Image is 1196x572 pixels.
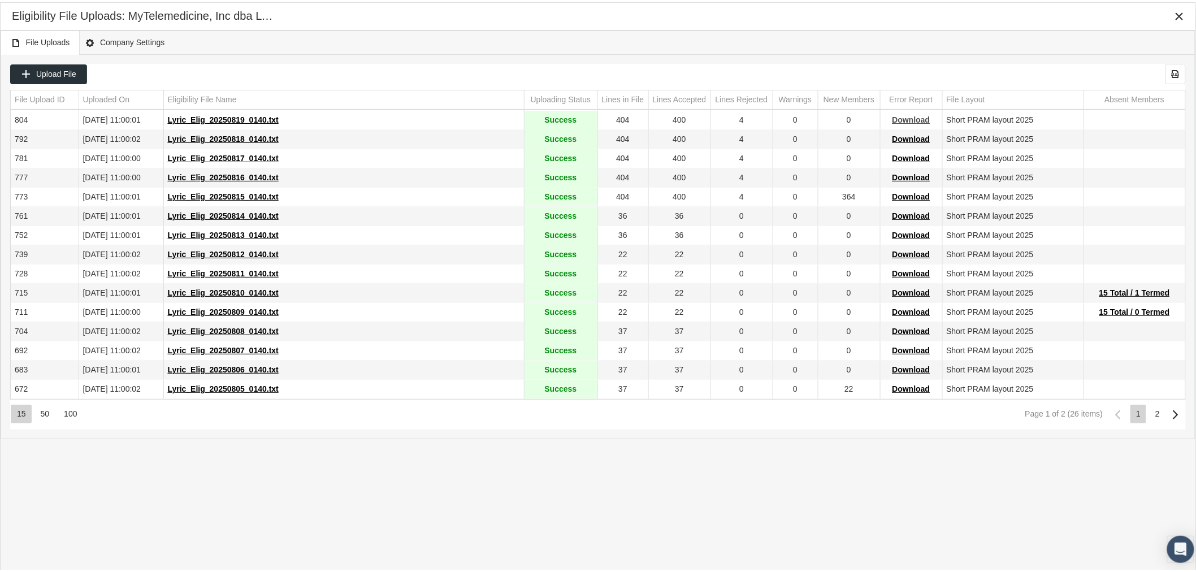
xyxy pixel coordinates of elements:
td: 0 [710,320,773,339]
td: 22 [597,262,648,281]
div: Items per page: 100 [58,402,83,421]
td: 0 [710,339,773,358]
span: Lyric_Elig_20250806_0140.txt [168,363,279,372]
span: Download [892,209,930,218]
td: 0 [773,320,818,339]
td: 761 [11,205,79,224]
td: 692 [11,339,79,358]
div: Previous Page [1108,402,1128,422]
td: Success [524,262,597,281]
td: 711 [11,301,79,320]
td: Success [524,378,597,397]
td: 0 [818,205,880,224]
div: Lines Rejected [716,92,768,103]
td: [DATE] 11:00:01 [79,358,163,378]
td: 0 [818,358,880,378]
td: [DATE] 11:00:02 [79,320,163,339]
div: Warnings [779,92,812,103]
span: Lyric_Elig_20250808_0140.txt [168,324,279,333]
td: 0 [710,301,773,320]
td: Success [524,205,597,224]
td: Column Warnings [773,88,818,107]
td: 36 [597,224,648,243]
td: Column Lines in File [597,88,648,107]
span: 15 Total / 0 Termed [1099,305,1170,314]
td: Column Uploaded On [79,88,163,107]
td: 704 [11,320,79,339]
td: Success [524,243,597,262]
span: Download [892,382,930,391]
div: Upload File [10,62,87,82]
td: 0 [773,185,818,205]
td: 0 [818,281,880,301]
td: Short PRAM layout 2025 [942,301,1084,320]
td: Success [524,358,597,378]
td: 400 [648,128,710,147]
span: File Uploads [11,33,70,47]
td: Short PRAM layout 2025 [942,378,1084,397]
span: Lyric_Elig_20250818_0140.txt [168,132,279,141]
span: Lyric_Elig_20250805_0140.txt [168,382,279,391]
span: Download [892,113,930,122]
div: Page 1 [1130,402,1146,421]
td: 0 [773,224,818,243]
td: 400 [648,185,710,205]
td: Short PRAM layout 2025 [942,205,1084,224]
td: 0 [710,358,773,378]
td: Short PRAM layout 2025 [942,185,1084,205]
td: Success [524,128,597,147]
td: [DATE] 11:00:02 [79,262,163,281]
td: 4 [710,185,773,205]
td: 404 [597,166,648,185]
td: Short PRAM layout 2025 [942,166,1084,185]
div: New Members [824,92,874,103]
div: Error Report [889,92,933,103]
span: Lyric_Elig_20250811_0140.txt [168,267,279,276]
td: Success [524,224,597,243]
td: 37 [648,339,710,358]
td: [DATE] 11:00:00 [79,147,163,166]
td: 0 [818,262,880,281]
td: Short PRAM layout 2025 [942,281,1084,301]
td: 4 [710,147,773,166]
td: 0 [773,109,818,128]
td: 777 [11,166,79,185]
td: 0 [818,301,880,320]
div: Close [1169,4,1190,24]
td: Short PRAM layout 2025 [942,109,1084,128]
span: Download [892,228,930,237]
td: Success [524,109,597,128]
div: Page 1 of 2 (26 items) [1025,407,1103,416]
td: Short PRAM layout 2025 [942,243,1084,262]
td: 0 [818,339,880,358]
td: Column Absent Members [1084,88,1185,107]
span: Download [892,132,930,141]
td: [DATE] 11:00:02 [79,378,163,397]
td: Short PRAM layout 2025 [942,224,1084,243]
td: 0 [710,205,773,224]
div: Eligibility File Name [168,92,237,103]
div: Uploading Status [531,92,591,103]
td: 36 [597,205,648,224]
div: Eligibility File Uploads: MyTelemedicine, Inc dba Lyric [12,6,274,21]
span: Download [892,324,930,333]
td: 0 [773,301,818,320]
td: 0 [773,339,818,358]
td: 0 [773,166,818,185]
div: Absent Members [1104,92,1164,103]
td: 0 [773,358,818,378]
td: 0 [710,262,773,281]
span: Lyric_Elig_20250815_0140.txt [168,190,279,199]
td: [DATE] 11:00:01 [79,109,163,128]
td: 683 [11,358,79,378]
div: Lines in File [602,92,644,103]
td: 37 [597,378,648,397]
td: 22 [648,243,710,262]
td: 0 [773,128,818,147]
td: 400 [648,166,710,185]
td: 0 [773,281,818,301]
td: 672 [11,378,79,397]
td: 0 [818,320,880,339]
td: Column Lines Accepted [648,88,710,107]
td: 715 [11,281,79,301]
